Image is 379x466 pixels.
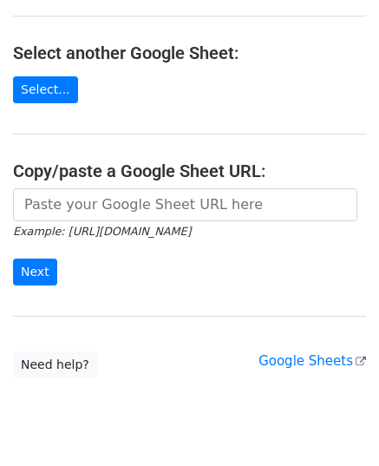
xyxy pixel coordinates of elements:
input: Next [13,259,57,286]
small: Example: [URL][DOMAIN_NAME] [13,225,191,238]
h4: Copy/paste a Google Sheet URL: [13,161,366,181]
a: Google Sheets [258,353,366,369]
h4: Select another Google Sheet: [13,43,366,63]
a: Need help? [13,351,97,378]
a: Select... [13,76,78,103]
iframe: Chat Widget [292,383,379,466]
input: Paste your Google Sheet URL here [13,188,357,221]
